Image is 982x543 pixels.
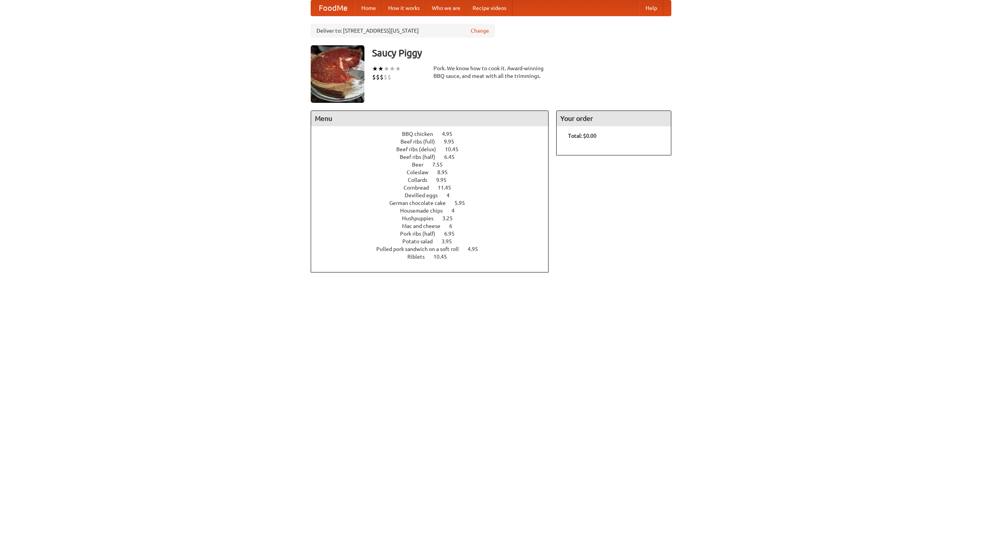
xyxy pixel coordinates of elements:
a: Collards 9.95 [408,177,461,183]
span: Hushpuppies [402,215,441,221]
span: Pulled pork sandwich on a soft roll [376,246,466,252]
span: Cornbread [404,185,437,191]
span: 9.95 [436,177,454,183]
a: Help [639,0,663,16]
a: Change [471,27,489,35]
span: BBQ chicken [402,131,441,137]
a: German chocolate cake 5.95 [389,200,479,206]
span: Pork ribs (half) [400,231,443,237]
a: Beef ribs (half) 6.45 [400,154,469,160]
a: Home [355,0,382,16]
a: Hushpuppies 3.25 [402,215,467,221]
a: Recipe videos [466,0,512,16]
span: Mac and cheese [402,223,448,229]
span: 6 [449,223,460,229]
span: Beef ribs (half) [400,154,443,160]
span: 10.45 [433,254,455,260]
span: 4.95 [442,131,460,137]
span: Potato salad [402,238,440,244]
li: $ [376,73,380,81]
a: How it works [382,0,426,16]
li: ★ [378,64,384,73]
a: Cornbread 11.45 [404,185,465,191]
div: Pork. We know how to cook it. Award-winning BBQ sauce, and meat with all the trimmings. [433,64,549,80]
li: ★ [389,64,395,73]
span: Housemade chips [400,208,450,214]
b: Total: $0.00 [568,133,596,139]
a: Coleslaw 8.95 [407,169,462,175]
span: Devilled eggs [405,192,445,198]
span: Beer [412,162,431,168]
span: 9.95 [444,139,462,145]
li: $ [372,73,376,81]
span: 6.45 [444,154,462,160]
span: 7.55 [432,162,450,168]
span: 4 [451,208,462,214]
a: Devilled eggs 4 [405,192,464,198]
h4: Your order [557,111,671,126]
span: Beef ribs (delux) [396,146,444,152]
li: ★ [384,64,389,73]
a: Riblets 10.45 [407,254,461,260]
li: $ [387,73,391,81]
li: ★ [372,64,378,73]
span: 8.95 [437,169,455,175]
span: 4 [447,192,457,198]
a: Beef ribs (full) 9.95 [400,139,468,145]
span: 4.95 [468,246,486,252]
a: BBQ chicken 4.95 [402,131,466,137]
a: Beef ribs (delux) 10.45 [396,146,473,152]
li: $ [384,73,387,81]
a: Mac and cheese 6 [402,223,466,229]
span: German chocolate cake [389,200,453,206]
span: Coleslaw [407,169,436,175]
a: Housemade chips 4 [400,208,469,214]
span: 11.45 [438,185,459,191]
span: 6.95 [444,231,462,237]
li: ★ [395,64,401,73]
span: Beef ribs (full) [400,139,443,145]
a: Beer 7.55 [412,162,457,168]
img: angular.jpg [311,45,364,103]
div: Deliver to: [STREET_ADDRESS][US_STATE] [311,24,495,38]
a: Who we are [426,0,466,16]
span: 3.25 [442,215,460,221]
a: FoodMe [311,0,355,16]
span: Riblets [407,254,432,260]
span: 3.95 [442,238,460,244]
a: Pork ribs (half) 6.95 [400,231,469,237]
span: 5.95 [455,200,473,206]
li: $ [380,73,384,81]
a: Pulled pork sandwich on a soft roll 4.95 [376,246,492,252]
h3: Saucy Piggy [372,45,671,61]
span: 10.45 [445,146,466,152]
span: Collards [408,177,435,183]
h4: Menu [311,111,548,126]
a: Potato salad 3.95 [402,238,466,244]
